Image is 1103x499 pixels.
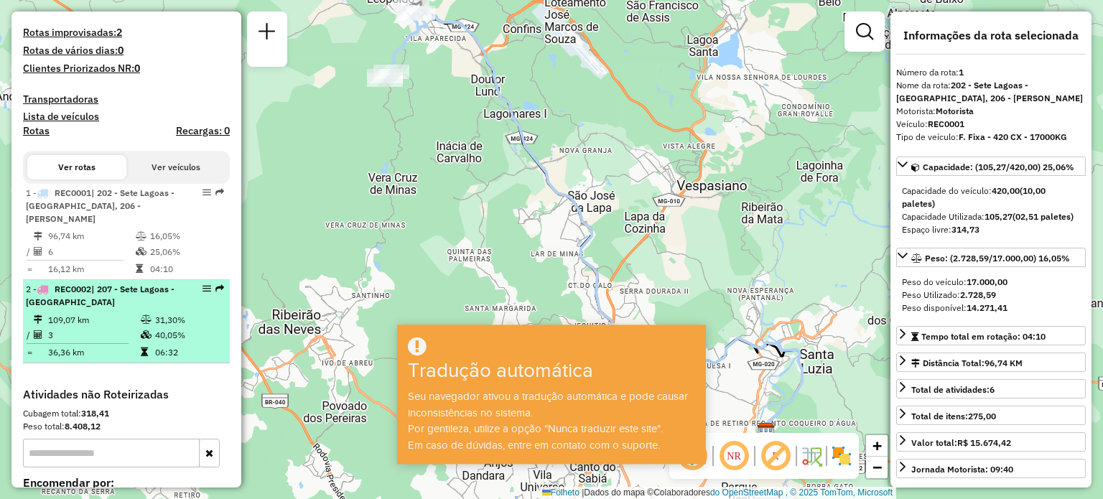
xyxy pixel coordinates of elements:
[23,387,169,401] font: Atividades não Roteirizadas
[150,246,180,257] font: 25,06%
[925,253,1070,264] font: Peso: (2.728,59/17.000,00) 16,05%
[582,488,584,498] font: |
[48,264,84,274] font: 16,12 km
[896,406,1086,425] a: Total de itens:275,00
[985,211,1013,222] font: 105,27
[23,26,116,39] font: Rotas improvisadas:
[34,330,42,339] i: Total de Atividades
[55,284,91,294] font: REC0002
[911,437,957,448] font: Valor total:
[48,230,84,241] font: 96,74 km
[27,264,32,274] font: =
[717,439,751,473] span: Ocultar NR
[957,437,1011,448] font: R$ 15.674,42
[896,80,951,90] font: Nome da rota:
[408,439,660,451] font: Em caso de dúvidas, entre em contato com o suporte.
[26,187,37,198] font: 1 -
[155,347,178,358] font: 06:32
[58,162,96,172] font: Ver rotas
[141,315,152,324] i: % de utilização do peso
[48,246,53,257] font: 6
[872,437,882,454] font: +
[23,124,50,137] font: Rotas
[896,326,1086,345] a: Tempo total em rotação: 04:10
[27,246,30,257] font: /
[896,131,959,142] font: Tipo de veículo:
[896,459,1086,478] a: Jornada Motorista: 09:40
[902,302,967,313] font: Peso disponível:
[27,155,126,179] button: Ver rotas
[408,360,593,382] font: Tradução automática
[136,232,146,241] i: % de utilização do peso
[23,93,98,106] font: Transportadoras
[542,488,580,498] a: Folheto
[911,411,968,421] font: Total de itens:
[203,284,211,293] em: Opções
[850,17,879,46] a: Filtros de exibição
[23,421,65,432] font: Peso total:
[896,353,1086,372] a: Distância Total:96,74 KM
[830,444,853,467] img: Exibir/Ocultar setores
[65,421,101,432] font: 8.408,12
[23,110,99,123] font: Lista de veículos
[23,475,114,490] font: Encomendar por:
[967,302,1007,313] font: 14.271,41
[896,80,1083,103] font: 202 - Sete Lagoas - [GEOGRAPHIC_DATA], 206 - [PERSON_NAME]
[757,422,776,441] img: CDD Santa Luzia
[23,125,50,137] a: Rotas
[992,185,1020,196] font: 420,00
[34,232,42,241] i: Distância Total
[152,162,200,172] font: Ver veículos
[23,62,134,75] font: Clientes Priorizados NR:
[203,188,211,197] em: Opções
[866,457,888,478] a: Diminuir o zoom
[896,118,928,129] font: Veículo:
[928,118,964,129] font: REC0001
[800,444,823,467] img: Fluxo de ruas
[150,230,180,241] font: 16,05%
[959,67,964,78] font: 1
[48,347,84,358] font: 36,36 km
[903,28,1079,42] font: Informações da rota selecionada
[758,439,793,473] span: Exibir rótulo
[896,486,957,497] font: Hectolitro total:
[26,187,174,224] font: | 202 - Sete Lagoas - [GEOGRAPHIC_DATA], 206 - [PERSON_NAME]
[990,384,995,395] font: 6
[126,155,225,179] button: Ver veículos
[27,347,32,358] font: =
[923,162,1074,172] font: Capacidade: (105,27/420,00) 25,06%
[27,330,30,340] font: /
[55,187,91,198] font: REC0001
[34,247,42,256] i: Total de Atividades
[1013,211,1074,222] font: (02,51 paletes)
[896,157,1086,176] a: Capacidade: (105,27/420,00) 25,06%
[960,289,996,300] font: 2.728,59
[896,270,1086,320] div: Peso: (2.728,59/17.000,00) 16,05%
[967,276,1007,287] font: 17.000,00
[150,264,173,274] font: 04:10
[951,224,979,235] font: 314,73
[710,488,893,498] a: do OpenStreetMap , © 2025 TomTom, Microsoft
[923,358,985,368] font: Distância Total:
[134,62,140,75] font: 0
[215,188,224,197] em: Rota exportada
[936,106,974,116] font: Motorista
[902,224,951,235] font: Espaço livre:
[551,488,580,498] font: Folheto
[141,330,152,339] i: % de utilização da cubagem
[34,315,42,324] i: Distância Total
[136,247,146,256] i: % de utilização da cubagem
[896,432,1086,452] a: Valor total:R$ 15.674,42
[896,379,1086,398] a: Total de atividades:6
[136,264,143,273] i: Tempo total em rota
[896,67,959,78] font: Número da rota:
[81,408,109,419] font: 318,41
[902,276,967,287] font: Peso do veículo:
[921,331,1046,342] font: Tempo total em rotação: 04:10
[26,284,174,307] font: | 207 - Sete Lagoas - [GEOGRAPHIC_DATA]
[911,384,990,395] font: Total de atividades:
[176,124,230,137] font: Recargas: 0
[584,488,653,498] font: Dados do mapa ©
[653,488,710,498] font: Colaboradores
